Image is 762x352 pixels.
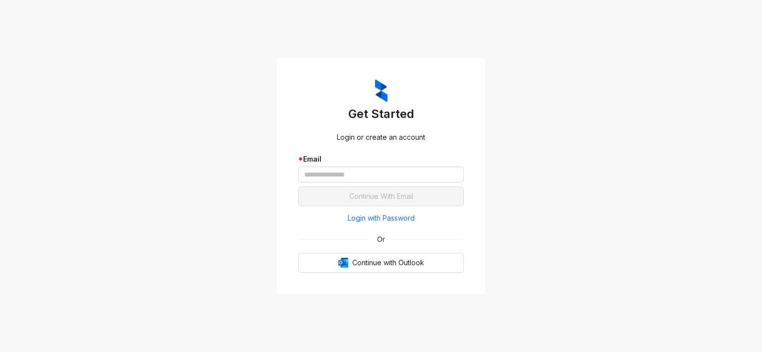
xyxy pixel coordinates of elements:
h3: Get Started [298,106,464,122]
img: Outlook [338,258,348,268]
span: Login with Password [348,213,415,224]
div: Login or create an account [298,132,464,143]
button: OutlookContinue with Outlook [298,253,464,273]
button: Continue With Email [298,186,464,206]
span: Continue with Outlook [352,257,424,268]
div: Email [298,154,464,165]
button: Login with Password [298,210,464,226]
span: Or [370,234,392,245]
img: ZumaIcon [375,79,387,102]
